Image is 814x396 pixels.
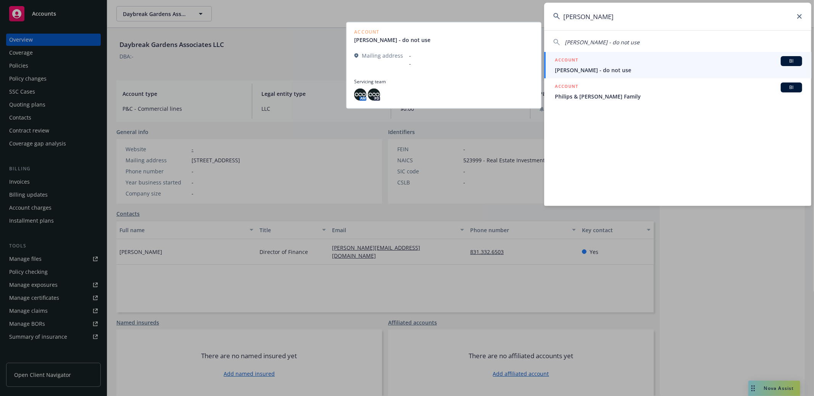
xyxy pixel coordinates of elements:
span: Philips & [PERSON_NAME] Family [555,92,802,100]
span: BI [784,58,799,65]
span: BI [784,84,799,91]
a: ACCOUNTBIPhilips & [PERSON_NAME] Family [544,78,811,105]
input: Search... [544,3,811,30]
a: ACCOUNTBI[PERSON_NAME] - do not use [544,52,811,78]
span: [PERSON_NAME] - do not use [555,66,802,74]
h5: ACCOUNT [555,82,578,92]
span: [PERSON_NAME] - do not use [565,39,640,46]
h5: ACCOUNT [555,56,578,65]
